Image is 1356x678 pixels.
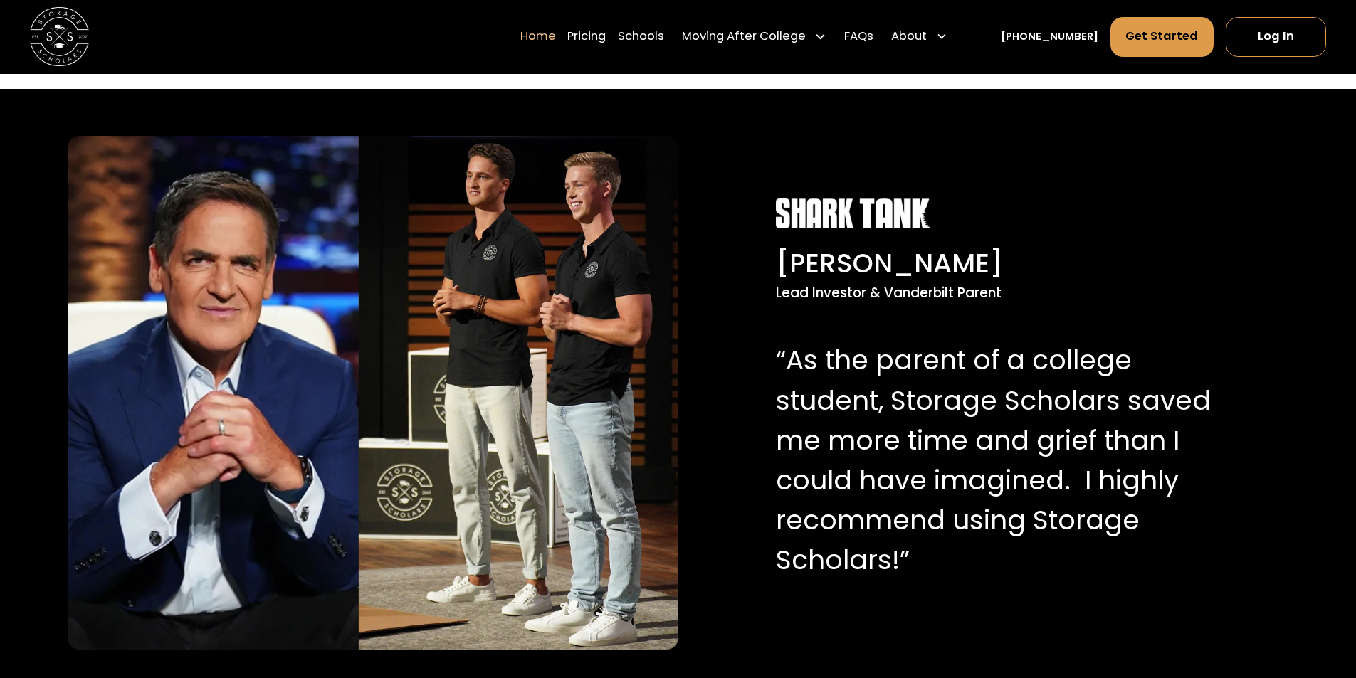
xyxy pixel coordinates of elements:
div: Lead Investor & Vanderbilt Parent [776,283,1214,303]
div: [PERSON_NAME] [776,243,1214,283]
a: Schools [618,16,664,58]
a: FAQs [844,16,873,58]
div: Moving After College [676,16,833,58]
img: Mark Cuban with Storage Scholar's co-founders, Sam and Matt. [68,136,678,650]
a: Home [520,16,556,58]
a: Pricing [567,16,606,58]
img: Shark Tank white logo. [776,198,930,228]
p: “As the parent of a college student, Storage Scholars saved me more time and grief than I could h... [776,340,1214,580]
a: Get Started [1110,17,1214,57]
img: Storage Scholars main logo [30,7,89,66]
a: [PHONE_NUMBER] [1001,29,1098,45]
div: About [891,28,927,46]
div: About [885,16,954,58]
a: Log In [1226,17,1326,57]
div: Moving After College [682,28,806,46]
